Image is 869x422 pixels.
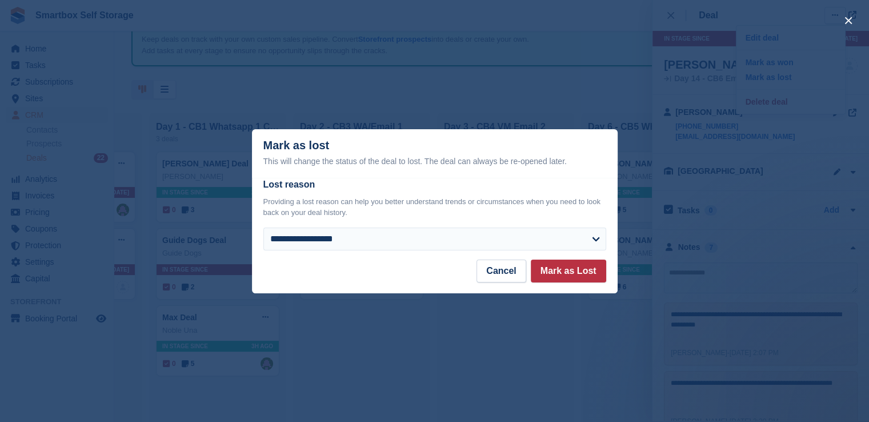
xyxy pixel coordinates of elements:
div: This will change the status of the deal to lost. The deal can always be re-opened later. [263,154,606,168]
button: Cancel [476,260,526,282]
p: Providing a lost reason can help you better understand trends or circumstances when you need to l... [263,196,606,218]
label: Lost reason [263,178,606,192]
div: Mark as lost [263,139,606,168]
button: close [839,11,858,30]
button: Mark as Lost [531,260,606,282]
